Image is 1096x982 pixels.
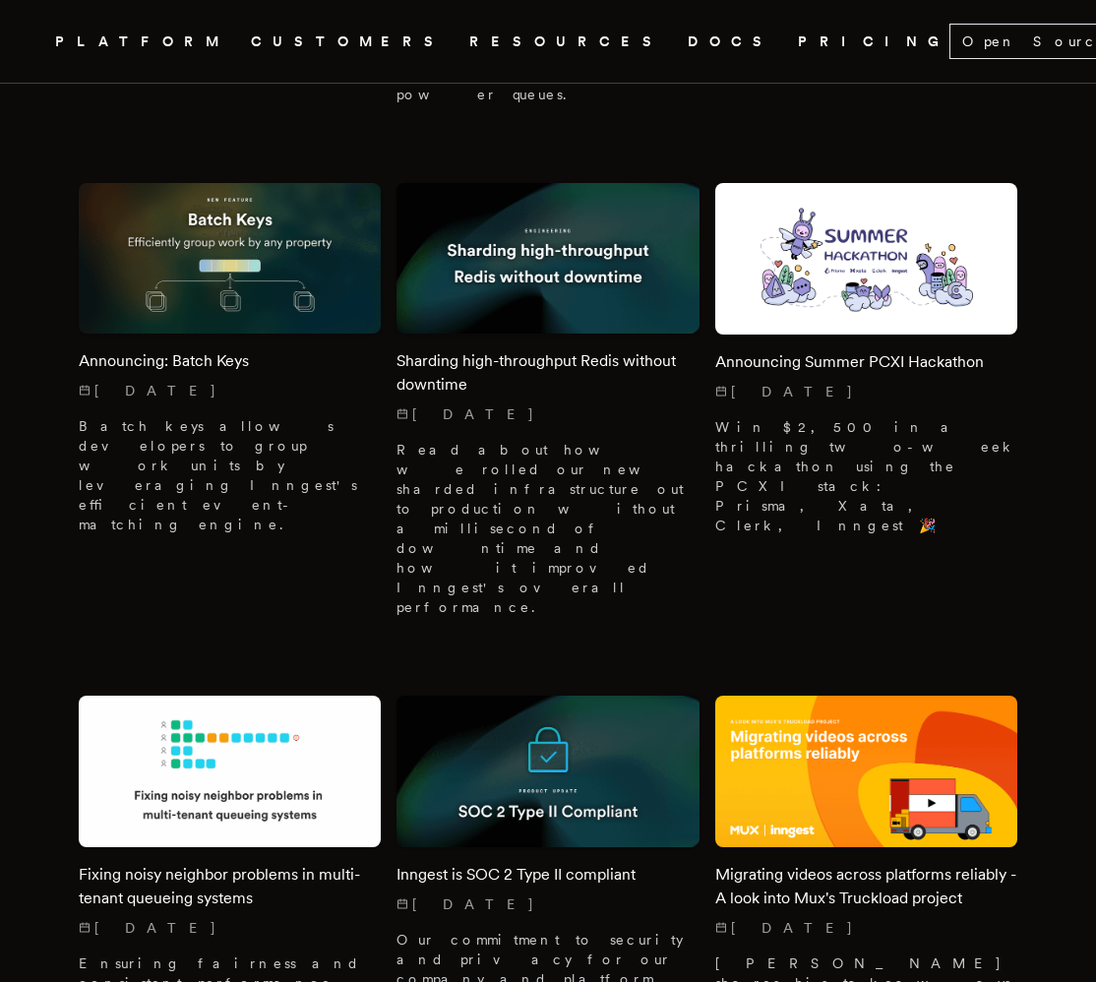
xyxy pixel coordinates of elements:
[79,696,381,847] img: Featured image for Fixing noisy neighbor problems in multi-tenant queueing systems blog post
[715,183,1017,335] img: Featured image for Announcing Summer PCXI Hackathon blog post
[79,918,381,938] p: [DATE]
[396,894,699,914] p: [DATE]
[715,417,1017,535] p: Win $2,500 in a thrilling two-week hackathon using the PCXI stack: Prisma, Xata, Clerk, Inngest 🎉
[79,183,381,535] a: Featured image for Announcing: Batch Keys blog postAnnouncing: Batch Keys[DATE] Batch keys allows...
[798,30,949,54] a: PRICING
[396,863,699,887] h2: Inngest is SOC 2 Type II compliant
[715,382,1017,401] p: [DATE]
[396,183,699,618] a: Featured image for Sharding high-throughput Redis without downtime blog postSharding high-through...
[79,381,381,400] p: [DATE]
[79,349,381,373] h2: Announcing: Batch Keys
[396,404,699,424] p: [DATE]
[396,696,699,847] img: Featured image for Inngest is SOC 2 Type II compliant blog post
[715,350,1017,374] h2: Announcing Summer PCXI Hackathon
[396,349,699,397] h2: Sharding high-throughput Redis without downtime
[79,416,381,534] p: Batch keys allows developers to group work units by leveraging Inngest's efficient event-matching...
[688,30,774,54] a: DOCS
[79,183,381,335] img: Featured image for Announcing: Batch Keys blog post
[715,918,1017,938] p: [DATE]
[251,30,446,54] a: CUSTOMERS
[715,183,1017,535] a: Featured image for Announcing Summer PCXI Hackathon blog postAnnouncing Summer PCXI Hackathon[DAT...
[469,30,664,54] button: RESOURCES
[396,440,699,617] p: Read about how we rolled our new sharded infrastructure out to production without a millisecond o...
[79,863,381,910] h2: Fixing noisy neighbor problems in multi-tenant queueing systems
[715,863,1017,910] h2: Migrating videos across platforms reliably - A look into Mux's Truckload project
[55,30,227,54] button: PLATFORM
[396,183,699,335] img: Featured image for Sharding high-throughput Redis without downtime blog post
[715,696,1017,847] img: Featured image for Migrating videos across platforms reliably - A look into Mux's Truckload proje...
